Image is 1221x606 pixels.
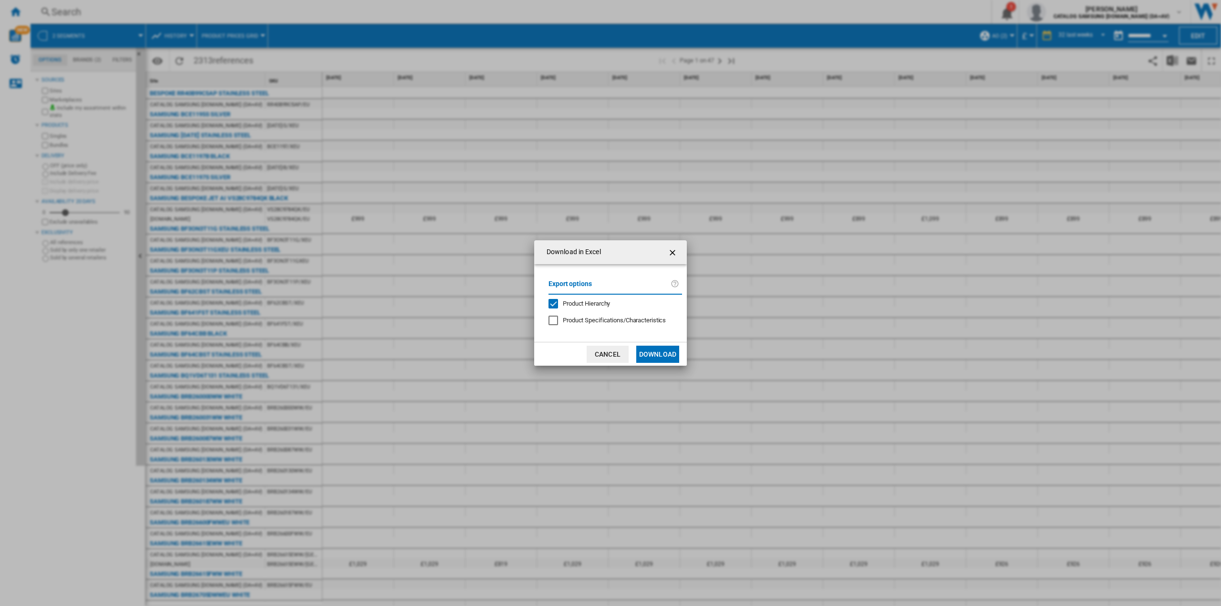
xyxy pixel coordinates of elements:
button: getI18NText('BUTTONS.CLOSE_DIALOG') [664,243,683,262]
label: Export options [548,278,671,296]
button: Download [636,346,679,363]
div: Only applies to Category View [563,316,666,325]
button: Cancel [587,346,629,363]
span: Product Specifications/Characteristics [563,317,666,324]
h4: Download in Excel [542,247,601,257]
span: Product Hierarchy [563,300,610,307]
ng-md-icon: getI18NText('BUTTONS.CLOSE_DIALOG') [668,247,679,258]
md-checkbox: Product Hierarchy [548,299,674,308]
